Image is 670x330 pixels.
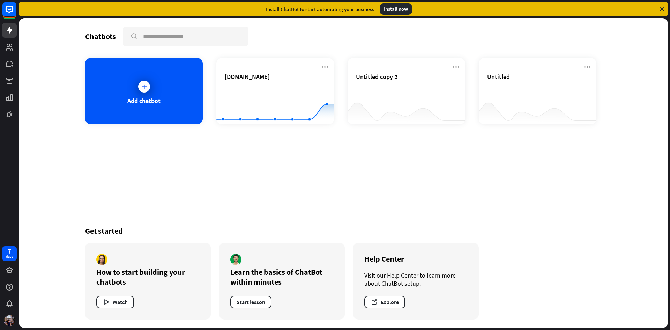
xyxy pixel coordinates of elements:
[8,248,11,254] div: 7
[96,267,200,287] div: How to start building your chatbots
[380,3,412,15] div: Install now
[364,296,405,308] button: Explore
[230,254,241,265] img: author
[230,296,271,308] button: Start lesson
[2,246,17,261] a: 7 days
[487,73,510,81] span: Untitled
[6,3,27,24] button: Open LiveChat chat widget
[85,226,602,236] div: Get started
[85,31,116,41] div: Chatbots
[96,254,107,265] img: author
[127,97,161,105] div: Add chatbot
[96,296,134,308] button: Watch
[225,73,270,81] span: nobledesktop.com
[266,6,374,13] div: Install ChatBot to start automating your business
[364,254,468,264] div: Help Center
[356,73,397,81] span: Untitled copy 2
[364,271,468,287] div: Visit our Help Center to learn more about ChatBot setup.
[230,267,334,287] div: Learn the basics of ChatBot within minutes
[6,254,13,259] div: days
